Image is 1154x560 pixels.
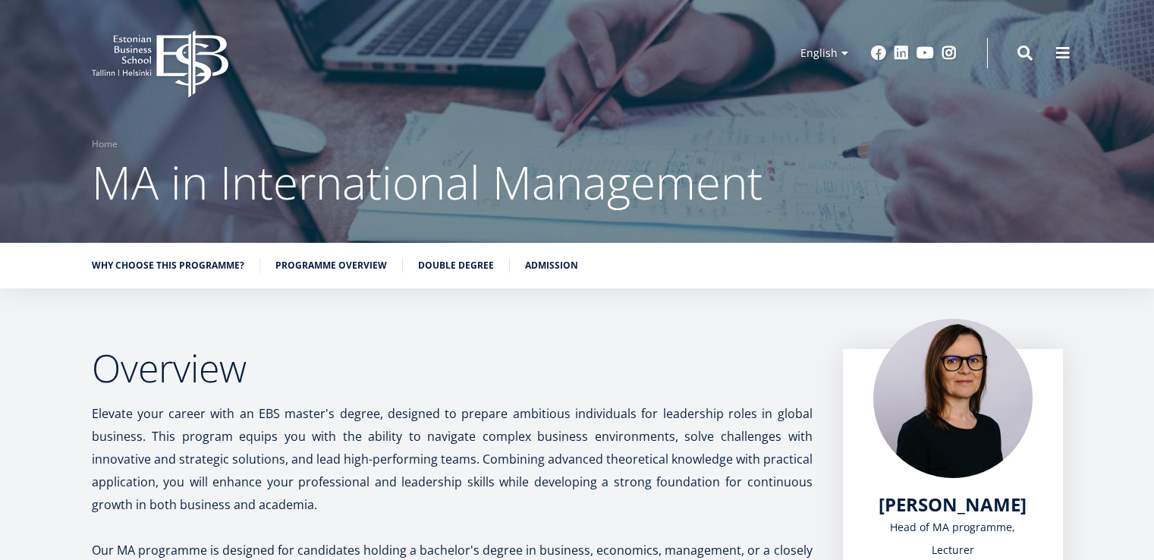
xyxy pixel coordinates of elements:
a: Facebook [871,46,886,61]
a: Admission [525,258,578,273]
img: Piret Masso [873,319,1033,478]
h2: Overview [92,349,813,387]
a: Programme overview [275,258,387,273]
a: Double Degree [418,258,494,273]
a: Instagram [942,46,957,61]
a: Why choose this programme? [92,258,244,273]
a: Youtube [917,46,934,61]
a: Linkedin [894,46,909,61]
a: Home [92,137,118,152]
span: Elevate your career with an EBS master's degree, designed to prepare ambitious individuals for le... [92,405,813,513]
a: [PERSON_NAME] [879,493,1027,516]
span: [PERSON_NAME] [879,492,1027,517]
span: MA in International Management [92,151,763,213]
